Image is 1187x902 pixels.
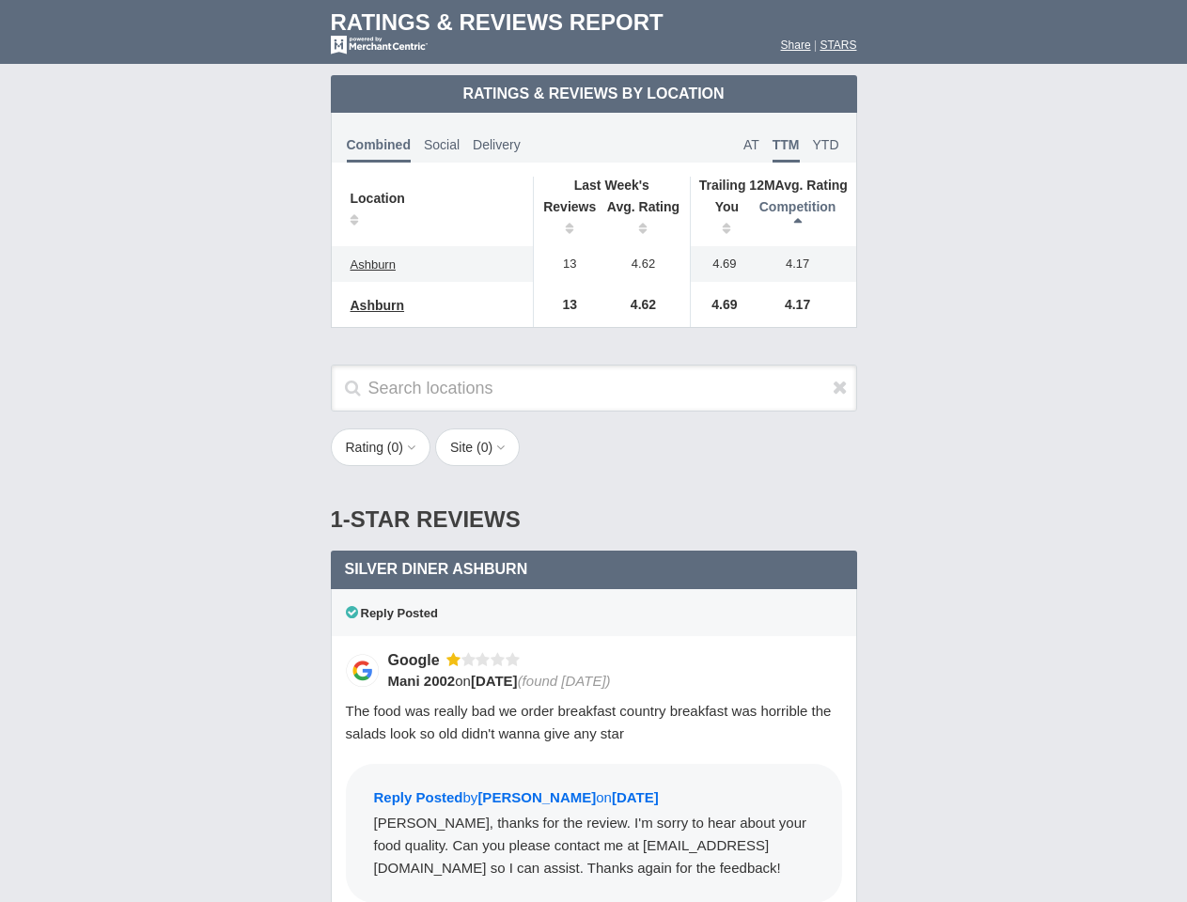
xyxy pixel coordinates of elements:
div: 1-Star Reviews [331,489,857,551]
td: 4.17 [749,282,856,327]
button: Site (0) [435,428,520,466]
td: 13 [533,246,597,282]
span: Ashburn [351,257,396,272]
span: Reply Posted [346,606,438,620]
a: Share [781,39,811,52]
span: [PERSON_NAME] [477,789,596,805]
div: Google [388,650,446,670]
th: Location: activate to sort column ascending [332,177,534,246]
td: 4.62 [597,282,691,327]
a: Ashburn [341,254,405,276]
th: Competition : activate to sort column descending [749,194,856,246]
td: 4.17 [749,246,856,282]
td: Ratings & Reviews by Location [331,75,857,113]
td: 4.69 [691,282,749,327]
span: Trailing 12M [699,178,775,193]
th: Last Week's [533,177,690,194]
div: by on [374,787,814,812]
span: Social [424,137,460,152]
span: 0 [481,440,489,455]
span: Reply Posted [374,789,463,805]
span: Combined [347,137,411,163]
span: [DATE] [612,789,659,805]
button: Rating (0) [331,428,431,466]
span: Delivery [473,137,521,152]
span: The food was really bad we order breakfast country breakfast was horrible the salads look so old ... [346,703,832,741]
th: You: activate to sort column ascending [691,194,749,246]
th: Reviews: activate to sort column ascending [533,194,597,246]
span: [DATE] [471,673,518,689]
td: 4.69 [691,246,749,282]
div: on [388,671,830,691]
span: TTM [773,137,800,163]
img: Google [346,654,379,687]
th: Avg. Rating: activate to sort column ascending [597,194,691,246]
td: 13 [533,282,597,327]
th: Avg. Rating [691,177,856,194]
div: [PERSON_NAME], thanks for the review. I'm sorry to hear about your food quality. Can you please c... [374,812,814,879]
span: AT [743,137,759,152]
span: 0 [392,440,399,455]
span: Silver Diner Ashburn [345,561,528,577]
span: Ashburn [351,298,405,313]
a: Ashburn [341,294,414,317]
span: (found [DATE]) [518,673,611,689]
span: YTD [813,137,839,152]
span: Mani 2002 [388,673,456,689]
span: | [814,39,817,52]
a: STARS [820,39,856,52]
img: mc-powered-by-logo-white-103.png [331,36,428,54]
td: 4.62 [597,246,691,282]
